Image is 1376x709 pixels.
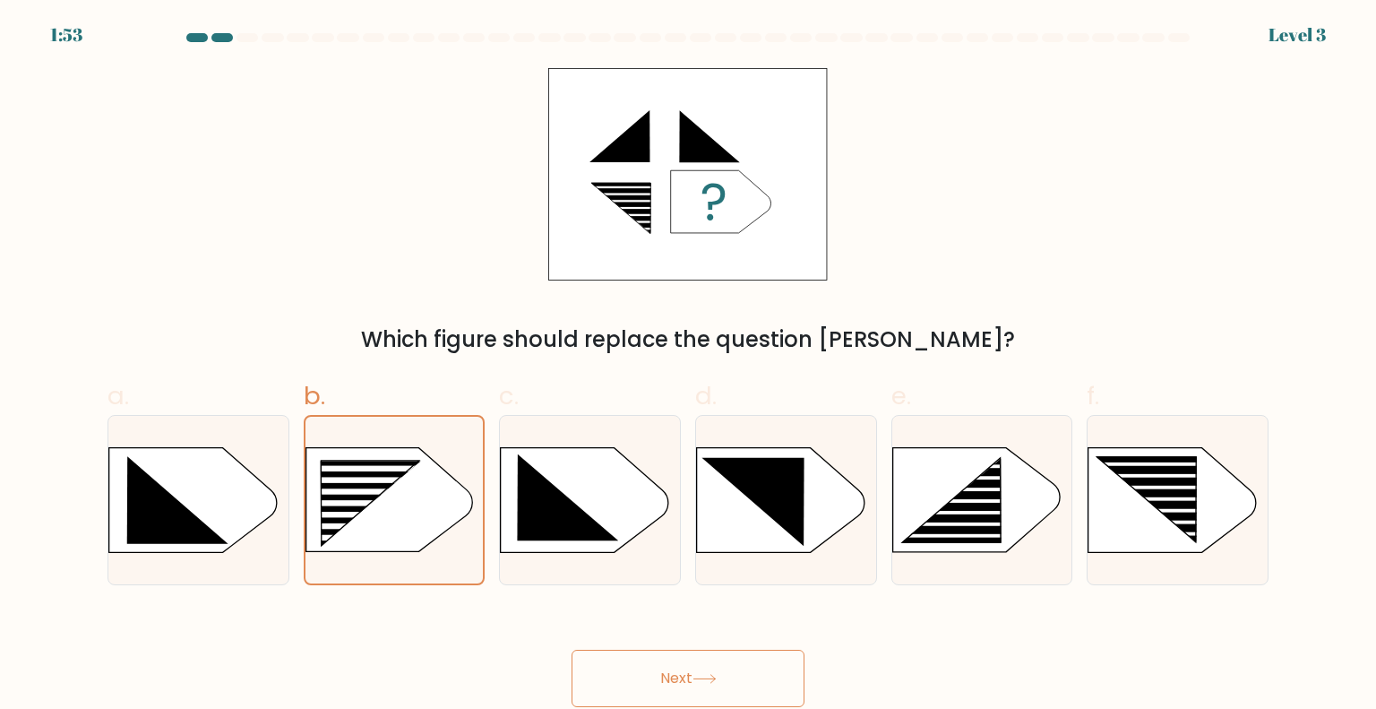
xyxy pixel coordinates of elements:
button: Next [572,650,804,707]
span: d. [695,378,717,413]
span: b. [304,378,325,413]
div: Which figure should replace the question [PERSON_NAME]? [118,324,1258,356]
span: f. [1087,378,1099,413]
span: c. [499,378,519,413]
div: Level 3 [1268,22,1326,48]
div: 1:53 [50,22,82,48]
span: e. [891,378,911,413]
span: a. [107,378,129,413]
